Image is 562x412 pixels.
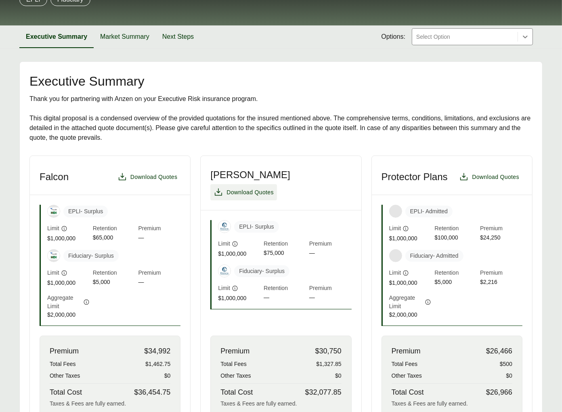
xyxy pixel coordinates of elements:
span: Download Quotes [226,188,274,197]
span: $500 [500,360,512,368]
span: $1,000,000 [47,279,90,287]
span: $26,966 [486,387,512,398]
img: Hudson [218,265,231,277]
span: Premium [392,346,421,357]
span: $5,000 [93,278,135,287]
span: Other Taxes [220,372,251,380]
span: $75,000 [264,249,306,258]
button: Next Steps [156,25,200,48]
span: Total Fees [220,360,247,368]
button: Market Summary [94,25,156,48]
span: $1,000,000 [389,234,432,243]
span: — [138,278,181,287]
div: Taxes & Fees are fully earned. [220,399,341,408]
span: — [309,293,352,303]
div: Taxes & Fees are fully earned. [50,399,170,408]
span: $2,000,000 [389,311,432,319]
span: Other Taxes [50,372,80,380]
span: — [309,249,352,258]
h3: [PERSON_NAME] [210,169,290,181]
button: Executive Summary [19,25,94,48]
span: Limit [389,269,401,277]
h3: Falcon [40,171,69,183]
span: $32,077.85 [305,387,342,398]
span: Limit [389,224,401,233]
span: EPLI - Surplus [63,206,108,217]
span: $65,000 [93,233,135,243]
img: Hudson [218,221,231,233]
span: EPLI - Surplus [234,221,279,233]
span: Fiduciary - Admitted [405,250,463,262]
span: $26,466 [486,346,512,357]
span: $36,454.75 [134,387,170,398]
span: Aggregate Limit [389,294,424,311]
span: Premium [138,224,181,233]
span: Other Taxes [392,372,422,380]
span: — [138,233,181,243]
span: Premium [309,240,352,249]
h3: Protector Plans [382,171,448,183]
span: $2,000,000 [47,311,90,319]
span: $1,327.85 [316,360,341,368]
span: Limit [218,284,230,292]
span: — [264,293,306,303]
span: Total Cost [50,387,82,398]
span: Retention [93,269,135,278]
span: Premium [138,269,181,278]
span: Limit [218,240,230,248]
span: $34,992 [144,346,170,357]
span: Retention [264,240,306,249]
span: Total Cost [220,387,253,398]
span: $24,250 [480,233,522,243]
span: Premium [480,269,522,278]
span: $1,000,000 [47,234,90,243]
span: $100,000 [434,233,477,243]
span: Limit [47,224,59,233]
span: Download Quotes [472,173,519,181]
span: Retention [434,269,477,278]
span: $2,216 [480,278,522,287]
span: $5,000 [434,278,477,287]
span: $1,462.75 [145,360,170,368]
span: Fiduciary - Surplus [63,250,119,262]
span: Aggregate Limit [47,294,82,311]
span: $1,000,000 [389,279,432,287]
img: Falcon Risk - HDI [48,208,60,215]
img: Falcon Risk - HDI [48,252,60,260]
button: Download Quotes [210,184,277,200]
span: Premium [220,346,250,357]
button: Download Quotes [456,169,522,185]
div: Thank you for partnering with Anzen on your Executive Risk insurance program. This digital propos... [29,94,533,143]
span: Options: [381,32,405,42]
span: Fiduciary - Surplus [234,265,289,277]
span: $0 [164,372,171,380]
span: Total Fees [392,360,418,368]
span: Limit [47,269,59,277]
h2: Executive Summary [29,75,533,88]
button: Download Quotes [114,169,181,185]
span: $0 [335,372,342,380]
span: Retention [264,284,306,293]
span: $30,750 [315,346,342,357]
span: Total Cost [392,387,424,398]
span: Total Fees [50,360,76,368]
div: Taxes & Fees are fully earned. [392,399,512,408]
span: $1,000,000 [218,294,260,303]
span: Premium [309,284,352,293]
span: Download Quotes [130,173,178,181]
span: Premium [50,346,79,357]
span: Premium [480,224,522,233]
span: Retention [93,224,135,233]
span: $0 [506,372,512,380]
span: $1,000,000 [218,250,260,258]
span: Retention [434,224,477,233]
span: EPLI - Admitted [405,206,453,217]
